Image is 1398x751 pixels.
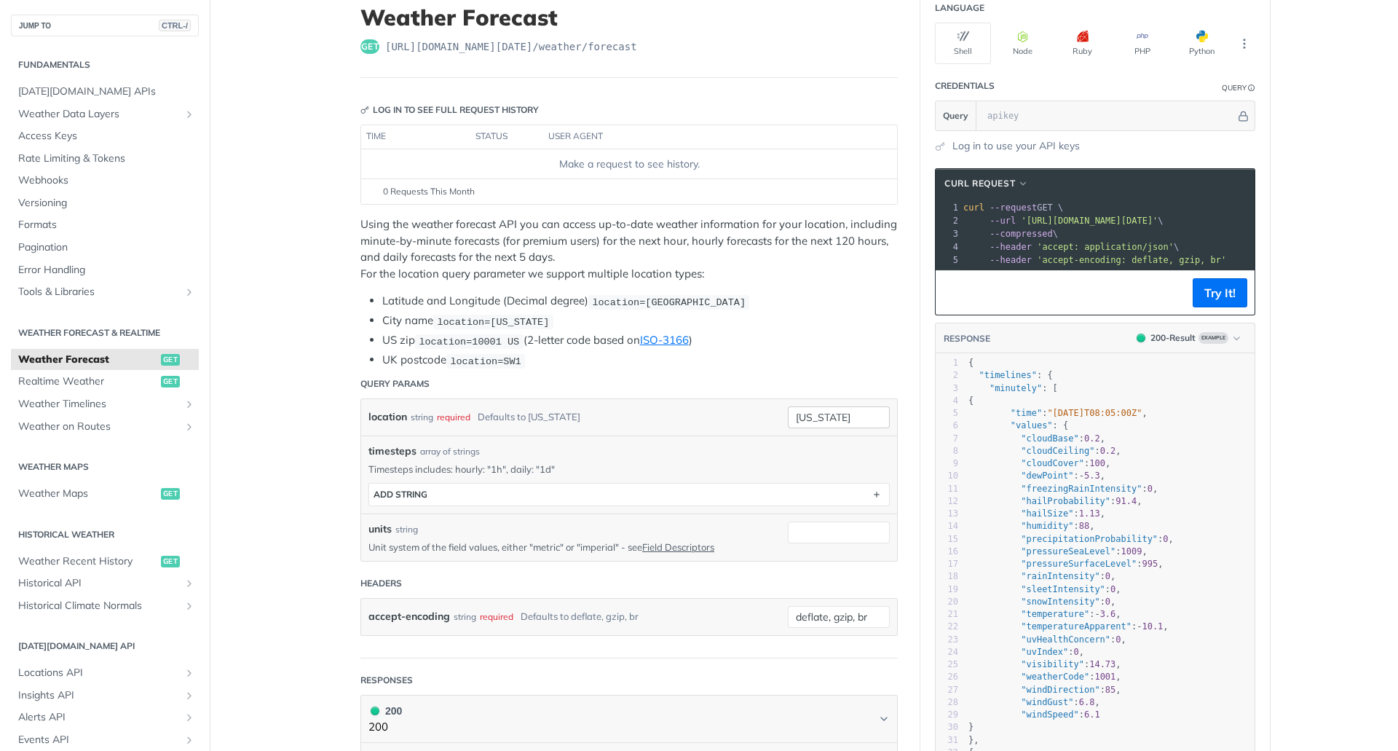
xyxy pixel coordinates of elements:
span: "windGust" [1021,697,1073,707]
button: Python [1174,23,1230,64]
span: 10.1 [1142,621,1163,632]
span: timesteps [368,444,416,459]
span: Weather Timelines [18,397,180,412]
svg: More ellipsis [1238,37,1251,50]
span: Versioning [18,196,195,211]
a: Weather Mapsget [11,483,199,505]
span: - [1094,609,1099,619]
svg: Key [360,106,369,114]
span: \ [963,229,1058,239]
button: Show subpages for Historical Climate Normals [183,600,195,612]
div: Language [935,1,984,15]
span: --request [990,203,1037,213]
span: "visibility" [1021,659,1084,669]
span: 0 [1110,584,1115,594]
span: }, [968,735,979,745]
span: : , [968,546,1148,557]
div: Defaults to deflate, gzip, br [521,606,639,627]
span: "pressureSurfaceLevel" [1021,559,1137,569]
div: 17 [936,558,958,570]
a: Locations APIShow subpages for Locations API [11,662,199,684]
span: : , [968,571,1115,581]
span: '[URL][DOMAIN_NAME][DATE]' [1021,216,1158,226]
span: 6.8 [1079,697,1095,707]
a: Pagination [11,237,199,259]
span: : , [968,508,1105,519]
div: 4 [936,240,960,253]
button: Show subpages for Locations API [183,667,195,679]
button: RESPONSE [943,331,991,346]
div: 9 [936,457,958,470]
div: 5 [936,407,958,420]
span: Realtime Weather [18,374,157,389]
button: Show subpages for Events API [183,734,195,746]
a: Webhooks [11,170,199,192]
span: 200 [1137,334,1145,342]
span: : , [968,471,1105,481]
div: 25 [936,658,958,671]
button: More Languages [1233,33,1255,55]
div: 2 [936,214,960,227]
h1: Weather Forecast [360,4,898,31]
div: 19 [936,583,958,596]
h2: Weather Maps [11,460,199,473]
span: : { [968,420,1068,430]
span: location=SW1 [450,355,521,366]
span: 0 [1105,597,1110,607]
span: "uvIndex" [1021,647,1068,657]
span: 3.6 [1100,609,1116,619]
button: Try It! [1193,278,1247,307]
span: : , [968,697,1100,707]
div: Query [1222,82,1247,93]
span: --url [990,216,1016,226]
span: "[DATE]T08:05:00Z" [1047,408,1142,418]
p: Using the weather forecast API you can access up-to-date weather information for your location, i... [360,216,898,282]
div: 18 [936,570,958,583]
div: Credentials [935,79,995,93]
span: Formats [18,218,195,232]
span: "rainIntensity" [1021,571,1099,581]
div: 200 - Result [1150,331,1196,345]
span: : { [968,370,1053,380]
a: Realtime Weatherget [11,371,199,393]
button: 200200-ResultExample [1129,331,1247,345]
button: Show subpages for Alerts API [183,712,195,723]
span: [DATE][DOMAIN_NAME] APIs [18,84,195,99]
span: 'accept-encoding: deflate, gzip, br' [1037,255,1226,265]
th: user agent [543,125,868,149]
span: : , [968,521,1095,531]
div: Query Params [360,377,430,390]
span: 0 Requests This Month [383,185,475,198]
a: Field Descriptors [642,541,714,553]
span: : , [968,559,1163,569]
button: ADD string [369,484,889,506]
span: - [1079,471,1084,481]
span: "freezingRainIntensity" [1021,484,1142,494]
i: Information [1248,84,1255,92]
div: 4 [936,395,958,407]
span: "hailSize" [1021,508,1073,519]
li: US zip (2-letter code based on ) [382,332,898,349]
span: "minutely" [990,383,1042,393]
span: Insights API [18,688,180,703]
div: 16 [936,546,958,558]
span: : , [968,597,1115,607]
span: : , [968,647,1084,657]
span: : , [968,534,1174,544]
a: Historical APIShow subpages for Historical API [11,573,199,594]
span: : , [968,484,1158,494]
span: : , [968,659,1121,669]
div: 3 [936,227,960,240]
a: Weather Recent Historyget [11,551,199,573]
button: Show subpages for Tools & Libraries [183,286,195,298]
span: : , [968,685,1121,695]
span: "sleetIntensity" [1021,584,1105,594]
span: 200 [371,707,379,715]
span: Weather Recent History [18,554,157,569]
div: 20 [936,596,958,608]
button: Show subpages for Historical API [183,578,195,589]
div: 29 [936,709,958,721]
a: Access Keys [11,125,199,147]
button: cURL Request [939,176,1034,191]
span: --compressed [990,229,1053,239]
